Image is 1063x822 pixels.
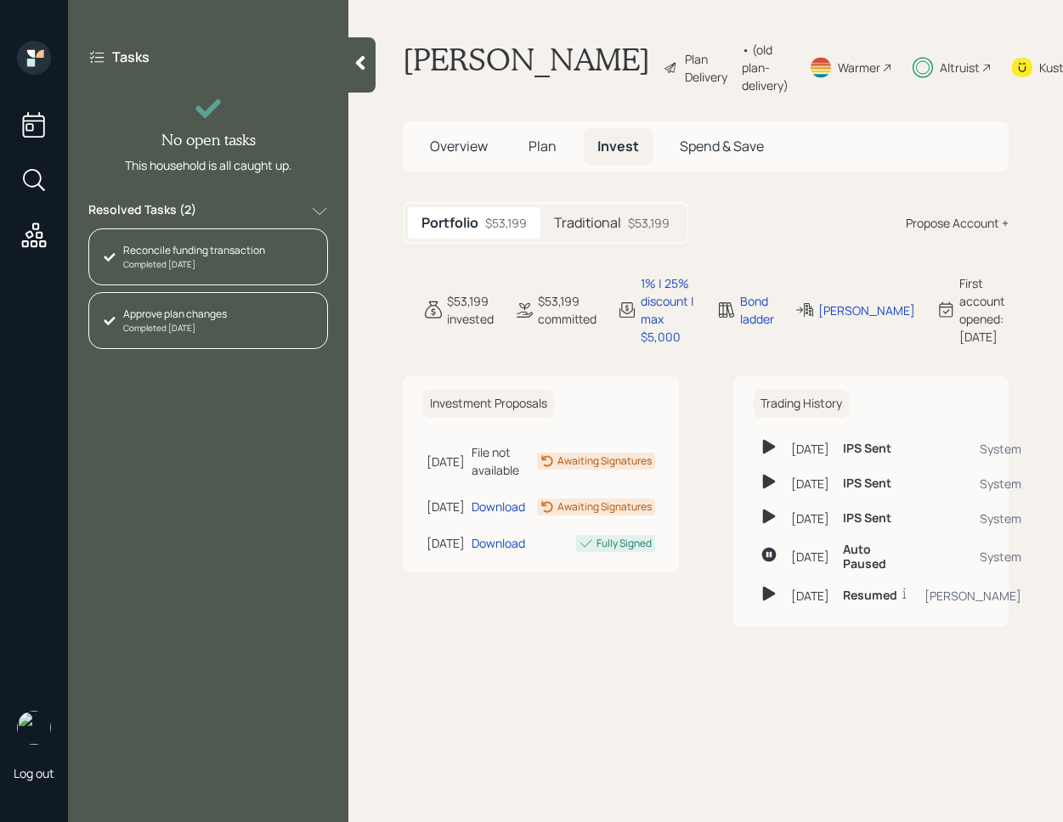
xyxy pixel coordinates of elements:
[538,292,597,328] div: $53,199 committed
[597,137,639,155] span: Invest
[924,587,1021,605] div: [PERSON_NAME]
[123,322,227,335] div: Completed [DATE]
[123,243,265,258] div: Reconcile funding transaction
[557,453,652,469] div: Awaiting Signatures
[924,440,1021,458] div: System
[906,214,1009,232] div: Propose Account +
[427,453,465,470] div: [DATE]
[427,498,465,515] div: [DATE]
[472,443,530,479] div: File not available
[791,587,829,605] div: [DATE]
[838,59,880,76] div: Warmer
[554,215,621,231] h5: Traditional
[924,510,1021,527] div: System
[628,214,670,232] div: $53,199
[843,442,891,456] h6: IPS Sent
[423,390,554,418] h6: Investment Proposals
[430,137,488,155] span: Overview
[485,214,527,232] div: $53,199
[685,50,733,86] div: Plan Delivery
[447,292,494,328] div: $53,199 invested
[557,499,652,515] div: Awaiting Signatures
[597,536,652,551] div: Fully Signed
[791,440,829,458] div: [DATE]
[125,156,292,174] div: This household is all caught up.
[940,59,980,76] div: Altruist
[403,41,650,94] h1: [PERSON_NAME]
[641,274,696,346] div: 1% | 25% discount | max $5,000
[472,534,525,552] div: Download
[14,765,54,781] div: Log out
[742,41,789,94] div: • (old plan-delivery)
[924,548,1021,566] div: System
[818,301,915,319] div: [PERSON_NAME]
[123,258,265,271] div: Completed [DATE]
[791,475,829,493] div: [DATE]
[843,543,911,571] h6: Auto Paused
[17,711,51,745] img: retirable_logo.png
[421,215,478,231] h5: Portfolio
[924,475,1021,493] div: System
[112,48,150,66] label: Tasks
[959,274,1009,346] div: First account opened: [DATE]
[427,534,465,552] div: [DATE]
[472,498,525,515] div: Download
[791,548,829,566] div: [DATE]
[740,292,774,328] div: Bond ladder
[843,511,891,526] h6: IPS Sent
[529,137,557,155] span: Plan
[680,137,764,155] span: Spend & Save
[88,201,196,222] label: Resolved Tasks ( 2 )
[791,510,829,527] div: [DATE]
[123,307,227,322] div: Approve plan changes
[161,131,256,149] h4: No open tasks
[754,390,849,418] h6: Trading History
[843,476,891,491] h6: IPS Sent
[843,588,897,603] h6: Resumed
